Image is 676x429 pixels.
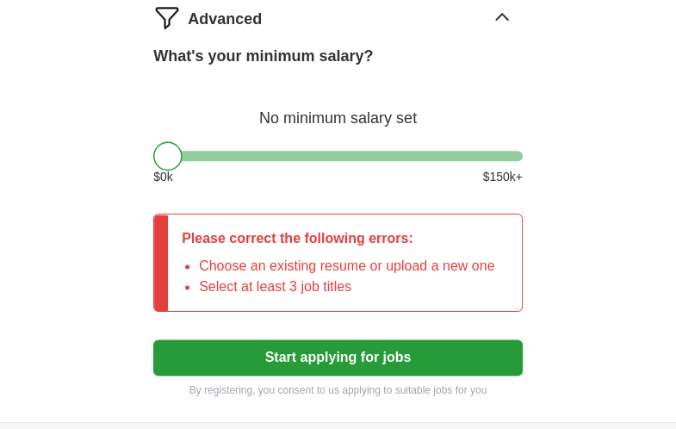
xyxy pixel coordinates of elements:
button: Start applying for jobs [153,339,523,376]
div: No minimum salary set [153,89,523,130]
li: Choose an existing resume or upload a new one [199,256,494,277]
p: By registering, you consent to us applying to suitable jobs for you [153,382,523,398]
li: Select at least 3 job titles [199,277,494,297]
span: Advanced [188,8,262,31]
p: Please correct the following errors: [182,228,494,249]
span: $ 0 k [153,168,173,186]
img: filter [153,3,181,31]
label: What's your minimum salary? [153,45,373,68]
span: $ 150 k+ [483,168,523,186]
